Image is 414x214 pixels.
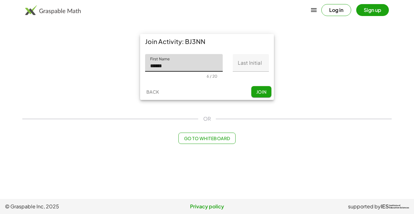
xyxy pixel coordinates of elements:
div: Join Activity: BJ3NN [140,34,274,49]
span: OR [203,115,211,123]
span: IES [381,204,389,210]
button: Back [143,86,163,97]
button: Sign up [356,4,389,16]
button: Log in [321,4,351,16]
span: supported by [348,203,381,210]
div: 6 / 20 [207,74,217,79]
span: Back [146,89,159,95]
a: IESInstitute ofEducation Sciences [381,203,409,210]
span: Go to Whiteboard [184,135,230,141]
button: Join [251,86,271,97]
button: Go to Whiteboard [178,133,235,144]
span: Institute of Education Sciences [389,205,409,209]
span: Join [256,89,266,95]
span: © Graspable Inc, 2025 [5,203,140,210]
a: Privacy policy [140,203,275,210]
